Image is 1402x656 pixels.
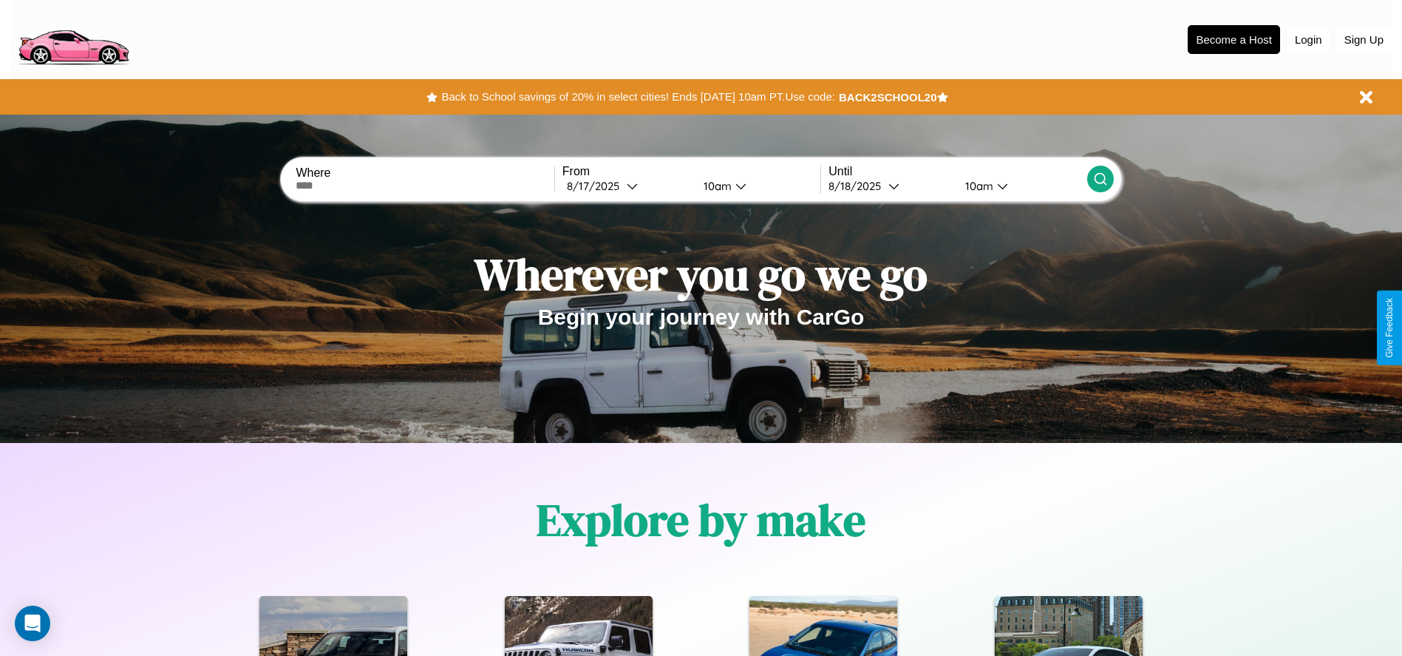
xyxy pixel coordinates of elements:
[567,179,627,193] div: 8 / 17 / 2025
[438,87,838,107] button: Back to School savings of 20% in select cities! Ends [DATE] 10am PT.Use code:
[1337,26,1391,53] button: Sign Up
[537,490,865,550] h1: Explore by make
[953,178,1087,194] button: 10am
[828,179,888,193] div: 8 / 18 / 2025
[692,178,821,194] button: 10am
[1287,26,1330,53] button: Login
[11,7,135,69] img: logo
[1188,25,1280,54] button: Become a Host
[958,179,997,193] div: 10am
[15,606,50,641] div: Open Intercom Messenger
[839,91,937,104] b: BACK2SCHOOL20
[562,165,820,178] label: From
[296,166,554,180] label: Where
[1384,298,1395,358] div: Give Feedback
[828,165,1086,178] label: Until
[562,178,692,194] button: 8/17/2025
[696,179,735,193] div: 10am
